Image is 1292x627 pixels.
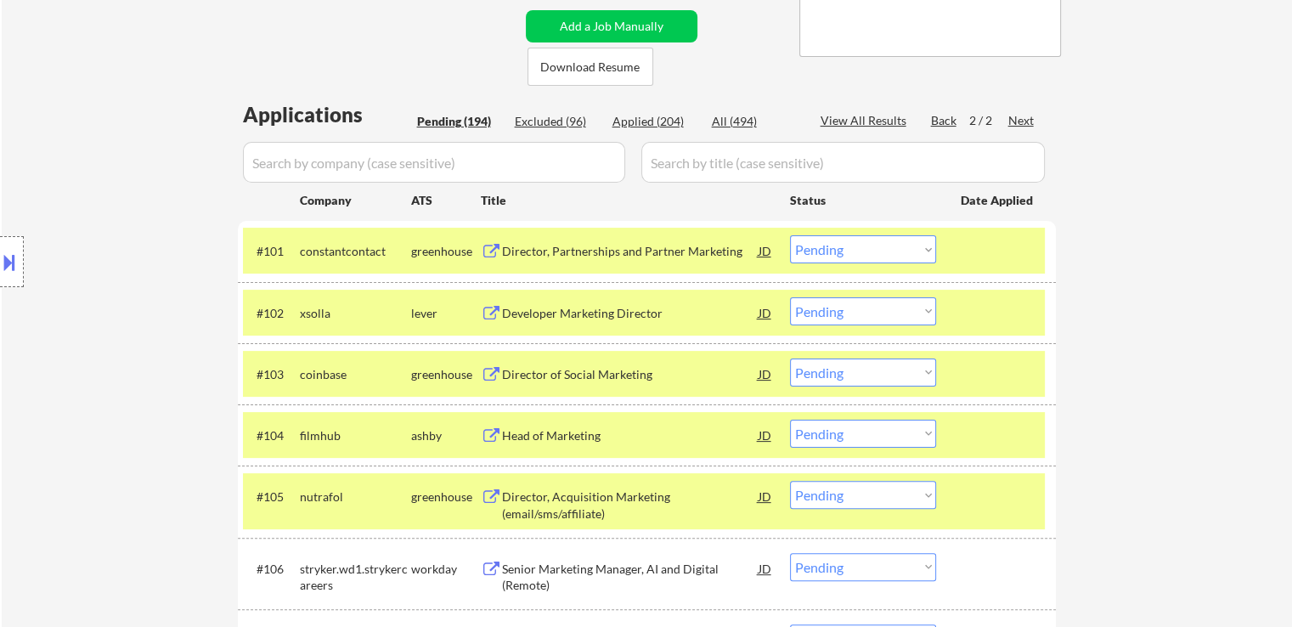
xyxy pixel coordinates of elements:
div: Next [1008,112,1035,129]
div: filmhub [300,427,411,444]
div: Head of Marketing [502,427,759,444]
div: #106 [257,561,286,578]
div: greenhouse [411,366,481,383]
div: Director of Social Marketing [502,366,759,383]
div: greenhouse [411,489,481,506]
div: Developer Marketing Director [502,305,759,322]
div: nutrafol [300,489,411,506]
input: Search by company (case sensitive) [243,142,625,183]
div: Applications [243,104,411,125]
div: Director, Partnerships and Partner Marketing [502,243,759,260]
div: ATS [411,192,481,209]
div: Title [481,192,774,209]
button: Download Resume [528,48,653,86]
div: Company [300,192,411,209]
div: Excluded (96) [515,113,600,130]
div: Date Applied [961,192,1035,209]
div: JD [757,420,774,450]
div: Director, Acquisition Marketing (email/sms/affiliate) [502,489,759,522]
button: Add a Job Manually [526,10,697,42]
div: Back [931,112,958,129]
div: Senior Marketing Manager, AI and Digital (Remote) [502,561,759,594]
div: Pending (194) [417,113,502,130]
div: JD [757,235,774,266]
div: ashby [411,427,481,444]
div: xsolla [300,305,411,322]
div: #105 [257,489,286,506]
input: Search by title (case sensitive) [641,142,1045,183]
div: Status [790,184,936,215]
div: workday [411,561,481,578]
div: JD [757,553,774,584]
div: View All Results [821,112,911,129]
div: All (494) [712,113,797,130]
div: constantcontact [300,243,411,260]
div: JD [757,359,774,389]
div: JD [757,481,774,511]
div: lever [411,305,481,322]
div: Applied (204) [612,113,697,130]
div: #104 [257,427,286,444]
div: 2 / 2 [969,112,1008,129]
div: stryker.wd1.strykercareers [300,561,411,594]
div: JD [757,297,774,328]
div: coinbase [300,366,411,383]
div: greenhouse [411,243,481,260]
